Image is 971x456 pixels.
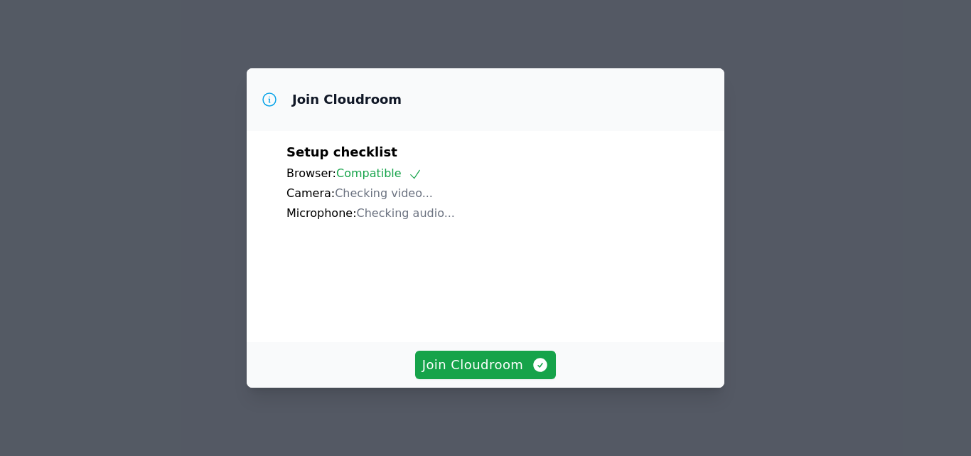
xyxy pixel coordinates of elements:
[422,355,549,375] span: Join Cloudroom
[335,186,433,200] span: Checking video...
[415,351,557,379] button: Join Cloudroom
[286,144,397,159] span: Setup checklist
[286,206,357,220] span: Microphone:
[336,166,422,180] span: Compatible
[286,186,335,200] span: Camera:
[286,166,336,180] span: Browser:
[357,206,455,220] span: Checking audio...
[292,91,402,108] h3: Join Cloudroom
